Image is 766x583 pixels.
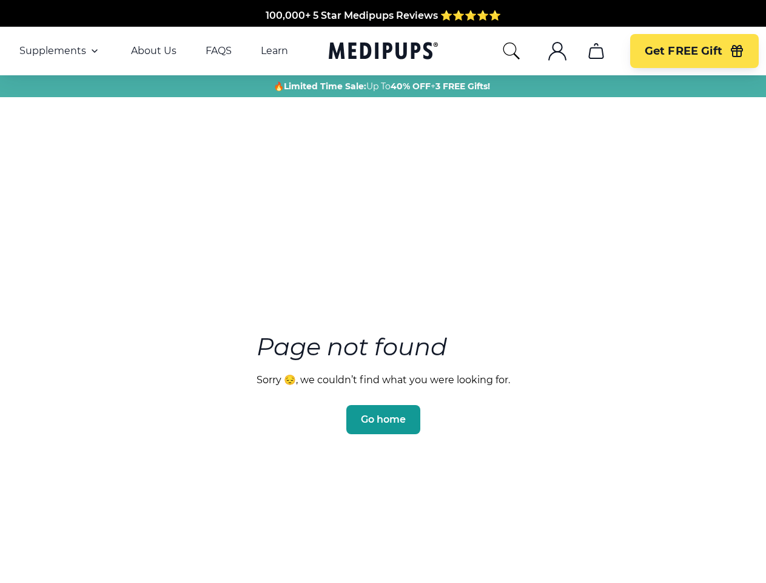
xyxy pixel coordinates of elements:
a: Medipups [329,39,438,64]
button: Supplements [19,44,102,58]
button: account [543,36,572,66]
button: Go home [346,405,420,434]
span: 🔥 Up To + [274,80,490,92]
button: search [502,41,521,61]
span: Made In The [GEOGRAPHIC_DATA] from domestic & globally sourced ingredients [181,24,585,35]
p: Sorry 😔, we couldn’t find what you were looking for. [257,374,510,386]
h3: Page not found [257,329,510,364]
span: Get FREE Gift [645,44,722,58]
span: 100,000+ 5 Star Medipups Reviews ⭐️⭐️⭐️⭐️⭐️ [266,9,501,21]
button: cart [582,36,611,66]
span: Go home [361,414,406,426]
a: Learn [261,45,288,57]
a: About Us [131,45,176,57]
span: Supplements [19,45,86,57]
button: Get FREE Gift [630,34,759,68]
a: FAQS [206,45,232,57]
